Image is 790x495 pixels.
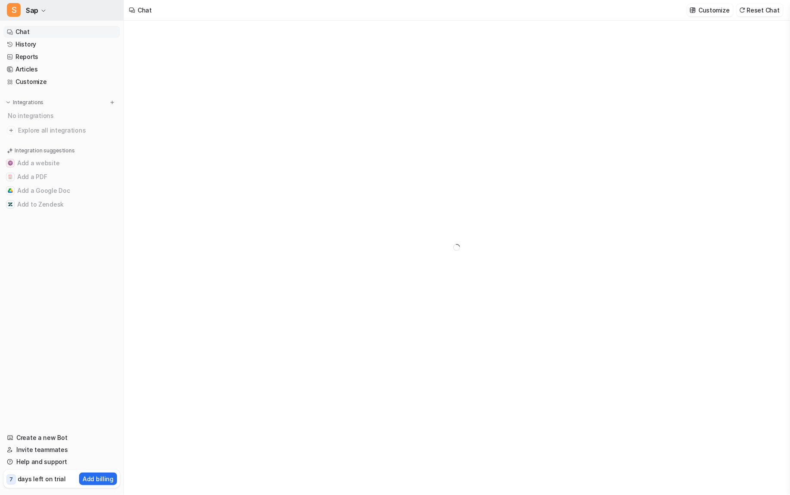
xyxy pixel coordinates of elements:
a: History [3,38,120,50]
div: Chat [138,6,152,15]
button: Integrations [3,98,46,107]
button: Add a websiteAdd a website [3,156,120,170]
p: 7 [9,476,13,483]
a: Articles [3,63,120,75]
img: Add a Google Doc [8,188,13,193]
p: Integration suggestions [15,147,74,155]
button: Add to ZendeskAdd to Zendesk [3,198,120,211]
img: Add to Zendesk [8,202,13,207]
img: reset [739,7,745,13]
div: No integrations [5,108,120,123]
p: Integrations [13,99,43,106]
button: Customize [687,4,733,16]
a: Invite teammates [3,444,120,456]
span: S [7,3,21,17]
img: customize [690,7,696,13]
button: Add billing [79,473,117,485]
img: Add a PDF [8,174,13,179]
p: days left on trial [18,474,66,483]
button: Add a Google DocAdd a Google Doc [3,184,120,198]
a: Create a new Bot [3,432,120,444]
a: Help and support [3,456,120,468]
a: Explore all integrations [3,124,120,136]
button: Add a PDFAdd a PDF [3,170,120,184]
a: Chat [3,26,120,38]
a: Customize [3,76,120,88]
img: menu_add.svg [109,99,115,105]
span: Explore all integrations [18,124,117,137]
button: Reset Chat [737,4,783,16]
img: Add a website [8,161,13,166]
span: Sap [26,4,38,16]
img: explore all integrations [7,126,15,135]
img: expand menu [5,99,11,105]
a: Reports [3,51,120,63]
p: Add billing [83,474,114,483]
p: Customize [698,6,729,15]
